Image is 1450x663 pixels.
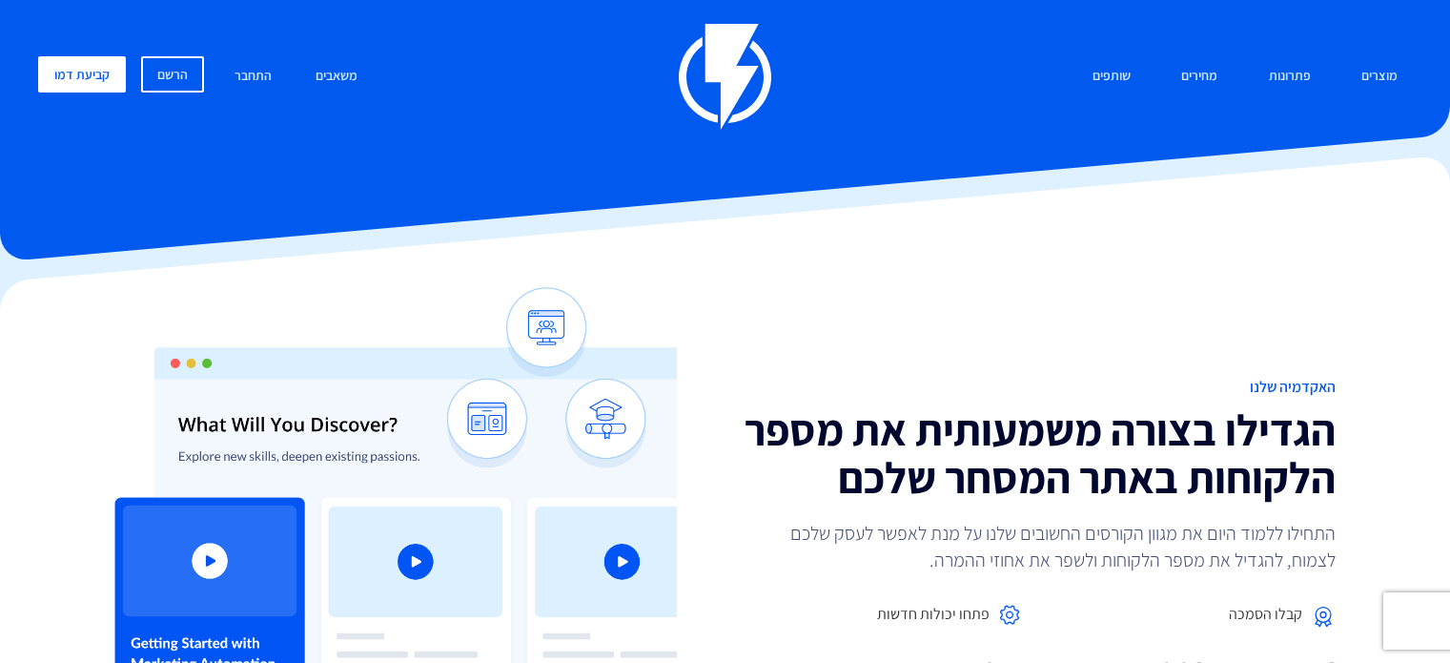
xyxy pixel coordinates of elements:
a: מחירים [1167,56,1232,97]
h1: האקדמיה שלנו [740,379,1337,396]
span: פתחו יכולות חדשות [877,604,990,626]
h2: הגדילו בצורה משמעותית את מספר הלקוחות באתר המסחר שלכם [740,405,1337,501]
a: מוצרים [1347,56,1412,97]
a: משאבים [301,56,372,97]
span: קבלו הסמכה [1229,604,1302,626]
a: התחבר [220,56,286,97]
p: התחילו ללמוד היום את מגוון הקורסים החשובים שלנו על מנת לאפשר לעסק שלכם לצמוח, להגדיל את מספר הלקו... [764,520,1336,573]
a: פתרונות [1255,56,1325,97]
a: שותפים [1078,56,1145,97]
a: קביעת דמו [38,56,126,93]
a: הרשם [141,56,204,93]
